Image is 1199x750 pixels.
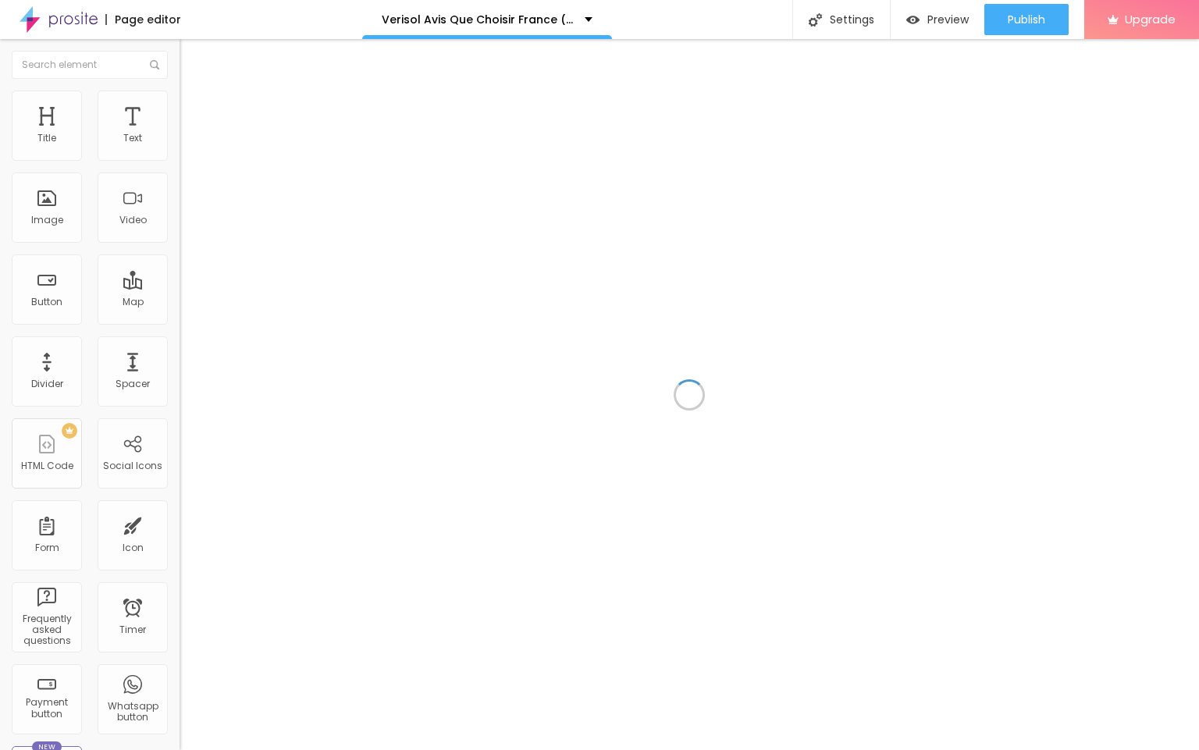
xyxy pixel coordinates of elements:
[37,133,56,144] div: Title
[906,13,920,27] img: view-1.svg
[16,613,77,647] div: Frequently asked questions
[150,60,159,69] img: Icone
[927,13,969,26] span: Preview
[103,460,162,471] div: Social Icons
[16,697,77,720] div: Payment button
[35,542,59,553] div: Form
[119,624,146,635] div: Timer
[31,379,63,389] div: Divider
[31,215,63,226] div: Image
[809,13,822,27] img: Icone
[123,133,142,144] div: Text
[1125,12,1176,26] span: Upgrade
[31,297,62,307] div: Button
[1008,13,1045,26] span: Publish
[984,4,1069,35] button: Publish
[123,542,144,553] div: Icon
[105,14,181,25] div: Page editor
[891,4,984,35] button: Preview
[21,460,73,471] div: HTML Code
[12,51,168,79] input: Search element
[123,297,144,307] div: Map
[101,701,163,723] div: Whatsapp button
[116,379,150,389] div: Spacer
[119,215,147,226] div: Video
[382,14,573,25] p: Verisol Avis Que Choisir France (Officiel™) Vaut-il le coup ?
